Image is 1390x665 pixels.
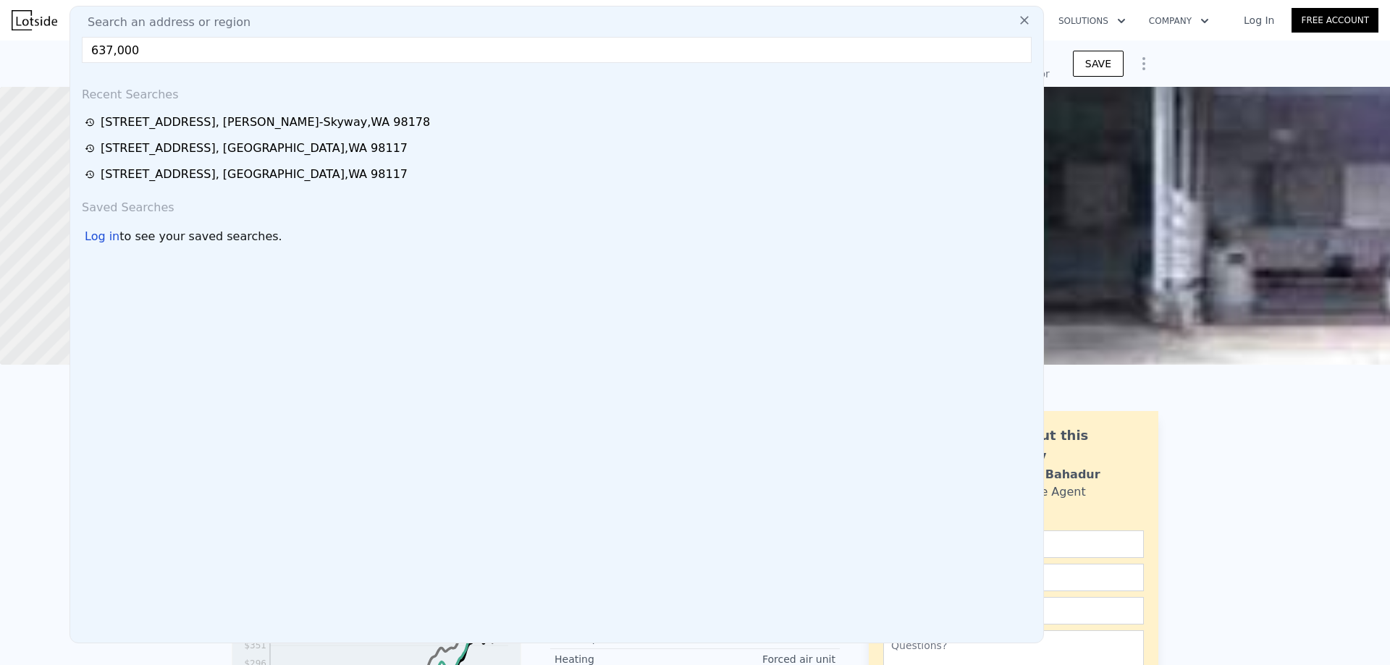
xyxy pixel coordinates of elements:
[1129,49,1158,78] button: Show Options
[85,114,1033,131] a: [STREET_ADDRESS], [PERSON_NAME]-Skyway,WA 98178
[85,228,119,245] div: Log in
[1292,8,1378,33] a: Free Account
[76,75,1037,109] div: Recent Searches
[1073,51,1124,77] button: SAVE
[982,425,1144,466] div: Ask about this property
[1047,8,1137,34] button: Solutions
[244,640,266,651] tspan: $351
[119,228,282,245] span: to see your saved searches.
[101,140,408,157] div: [STREET_ADDRESS] , [GEOGRAPHIC_DATA] , WA 98117
[982,466,1100,483] div: Siddhant Bahadur
[101,166,408,183] div: [STREET_ADDRESS] , [GEOGRAPHIC_DATA] , WA 98117
[101,114,430,131] div: [STREET_ADDRESS] , [PERSON_NAME]-Skyway , WA 98178
[1226,13,1292,27] a: Log In
[1137,8,1221,34] button: Company
[931,67,1050,81] div: Off Market, last sold for
[76,14,250,31] span: Search an address or region
[82,37,1032,63] input: Enter an address, city, region, neighborhood or zip code
[85,140,1033,157] a: [STREET_ADDRESS], [GEOGRAPHIC_DATA],WA 98117
[76,187,1037,222] div: Saved Searches
[12,10,57,30] img: Lotside
[85,166,1033,183] a: [STREET_ADDRESS], [GEOGRAPHIC_DATA],WA 98117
